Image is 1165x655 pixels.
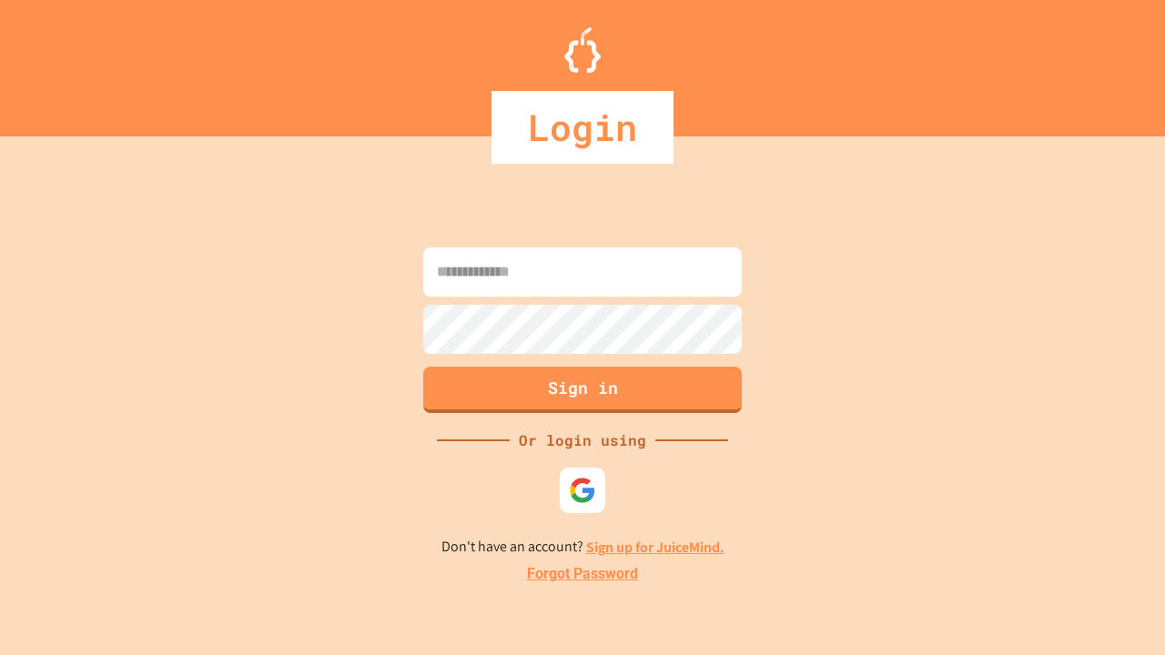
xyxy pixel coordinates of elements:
[491,91,674,164] div: Login
[569,477,596,504] img: google-icon.svg
[564,27,601,73] img: Logo.svg
[527,563,638,585] a: Forgot Password
[441,536,724,559] p: Don't have an account?
[510,429,655,451] div: Or login using
[586,538,724,557] a: Sign up for JuiceMind.
[423,367,742,413] button: Sign in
